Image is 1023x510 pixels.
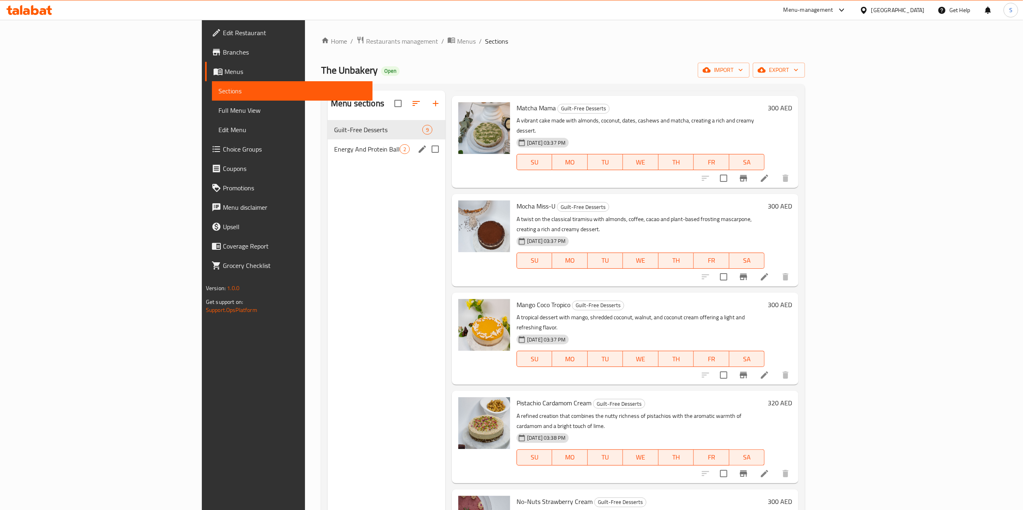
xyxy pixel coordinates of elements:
[623,351,658,367] button: WE
[223,28,366,38] span: Edit Restaurant
[768,102,792,114] h6: 300 AED
[400,144,410,154] div: items
[223,261,366,270] span: Grocery Checklist
[588,449,623,466] button: TU
[715,367,732,384] span: Select to update
[555,255,584,266] span: MO
[733,156,761,168] span: SA
[776,365,795,385] button: delete
[447,36,476,46] a: Menus
[517,449,552,466] button: SU
[588,154,623,170] button: TU
[517,253,552,269] button: SU
[555,156,584,168] span: MO
[588,253,623,269] button: TU
[517,495,593,508] span: No-Nuts Strawberry Cream
[441,36,444,46] li: /
[218,105,366,115] span: Full Menu View
[225,67,366,76] span: Menus
[458,102,510,154] img: Matcha Mama
[729,253,765,269] button: SA
[552,449,587,466] button: MO
[659,253,694,269] button: TH
[768,200,792,212] h6: 300 AED
[328,139,445,159] div: Energy And Protein Balls2edit
[524,139,569,147] span: [DATE] 03:37 PM
[321,36,805,46] nav: breadcrumb
[218,125,366,135] span: Edit Menu
[626,255,655,266] span: WE
[733,353,761,365] span: SA
[517,214,765,234] p: A twist on the classical tiramisu with almonds, coffee, cacao and plant-based frosting mascarpone...
[760,370,769,380] a: Edit menu item
[694,351,729,367] button: FR
[591,451,620,463] span: TU
[694,253,729,269] button: FR
[776,464,795,483] button: delete
[715,465,732,482] span: Select to update
[212,81,373,101] a: Sections
[626,353,655,365] span: WE
[552,351,587,367] button: MO
[205,159,373,178] a: Coupons
[572,301,624,310] span: Guilt-Free Desserts
[400,145,409,153] span: 2
[524,434,569,442] span: [DATE] 03:38 PM
[517,351,552,367] button: SU
[223,183,366,193] span: Promotions
[694,449,729,466] button: FR
[517,116,765,136] p: A vibrant cake made with almonds, coconut, dates, cashews and matcha, creating a rich and creamy ...
[517,411,765,431] p: A refined creation that combines the nutty richness of pistachios with the aromatic warmth of car...
[557,202,609,212] div: Guilt-Free Desserts
[558,104,609,113] span: Guilt-Free Desserts
[206,305,257,315] a: Support.OpsPlatform
[734,365,753,385] button: Branch-specific-item
[733,451,761,463] span: SA
[572,301,624,310] div: Guilt-Free Desserts
[366,36,438,46] span: Restaurants management
[759,65,798,75] span: export
[458,397,510,449] img: Pistachio Cardamom Cream
[555,451,584,463] span: MO
[659,154,694,170] button: TH
[698,63,750,78] button: import
[626,156,655,168] span: WE
[776,267,795,287] button: delete
[205,42,373,62] a: Branches
[593,399,645,409] span: Guilt-Free Desserts
[557,104,610,114] div: Guilt-Free Desserts
[206,297,243,307] span: Get support on:
[555,353,584,365] span: MO
[423,126,432,134] span: 9
[593,399,645,409] div: Guilt-Free Desserts
[768,397,792,409] h6: 320 AED
[390,95,407,112] span: Select all sections
[328,117,445,162] nav: Menu sections
[697,353,726,365] span: FR
[591,156,620,168] span: TU
[356,36,438,46] a: Restaurants management
[753,63,805,78] button: export
[734,169,753,188] button: Branch-specific-item
[223,202,366,212] span: Menu disclaimer
[328,120,445,139] div: Guilt-Free Desserts9
[662,156,690,168] span: TH
[552,253,587,269] button: MO
[205,23,373,42] a: Edit Restaurant
[334,144,400,154] span: Energy And Protein Balls
[212,120,373,139] a: Edit Menu
[1009,6,1012,15] span: S
[623,154,658,170] button: WE
[517,299,570,311] span: Mango Coco Tropico
[729,351,765,367] button: SA
[626,451,655,463] span: WE
[407,94,426,113] span: Sort sections
[594,497,646,507] div: Guilt-Free Desserts
[733,255,761,266] span: SA
[227,283,239,293] span: 1.0.0
[557,202,609,212] span: Guilt-Free Desserts
[517,102,556,114] span: Matcha Mama
[517,397,591,409] span: Pistachio Cardamom Cream
[524,336,569,344] span: [DATE] 03:37 PM
[212,101,373,120] a: Full Menu View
